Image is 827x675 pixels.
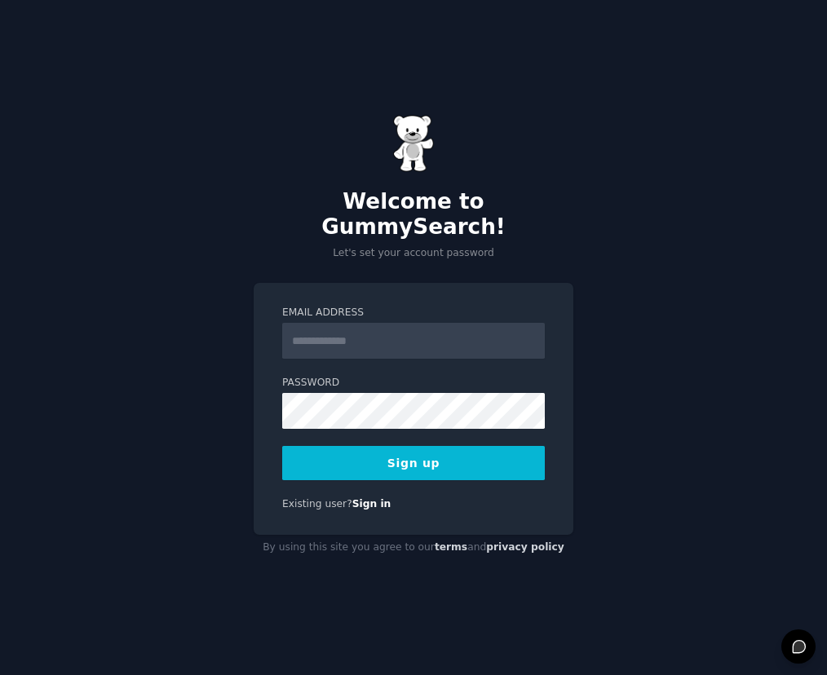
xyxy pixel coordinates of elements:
[393,115,434,172] img: Gummy Bear
[435,541,467,553] a: terms
[486,541,564,553] a: privacy policy
[352,498,391,510] a: Sign in
[282,306,545,320] label: Email Address
[254,535,573,561] div: By using this site you agree to our and
[254,189,573,240] h2: Welcome to GummySearch!
[254,246,573,261] p: Let's set your account password
[282,376,545,390] label: Password
[282,446,545,480] button: Sign up
[282,498,352,510] span: Existing user?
